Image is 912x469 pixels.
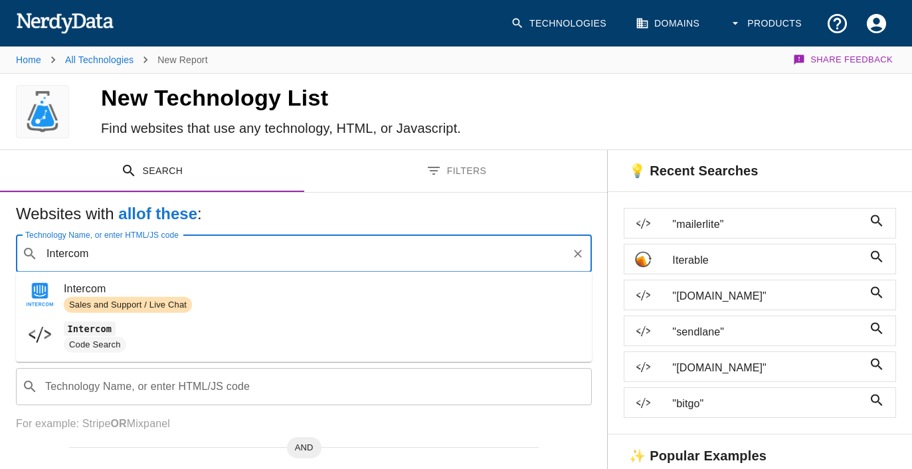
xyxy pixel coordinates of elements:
[791,47,896,73] button: Share Feedback
[64,299,192,312] span: Sales and Support / Live Chat
[628,4,710,43] a: Domains
[672,324,864,340] span: "sendlane"
[624,387,896,418] a: "bitgo"
[64,339,126,351] span: Code Search
[287,441,321,454] span: AND
[118,205,197,223] b: all of these
[608,150,769,191] h6: 💡 Recent Searches
[25,229,179,240] label: Technology Name, or enter HTML/JS code
[672,288,864,304] span: "[DOMAIN_NAME]"
[65,54,134,65] a: All Technologies
[857,4,896,43] button: Account Settings
[672,252,864,268] span: Iterable
[101,84,494,112] h4: New Technology List
[503,4,617,43] a: Technologies
[624,280,896,310] a: "[DOMAIN_NAME]"
[818,4,857,43] button: Support and Documentation
[672,217,864,233] span: "mailerlite"
[624,316,896,346] a: "sendlane"
[16,9,114,36] img: NerdyData.com
[64,322,116,335] code: Intercom
[101,118,494,139] h6: Find websites that use any technology, HTML, or Javascript.
[304,150,608,192] button: Filters
[569,244,587,263] button: Clear
[64,281,581,297] span: Intercom
[624,351,896,382] a: "[DOMAIN_NAME]"
[16,203,592,225] h5: Websites with :
[672,360,864,376] span: "[DOMAIN_NAME]"
[110,418,126,429] b: OR
[157,53,207,66] p: New Report
[721,4,812,43] button: Products
[624,244,896,274] a: Iterable
[672,396,864,412] span: "bitgo"
[624,208,896,238] a: "mailerlite"
[16,416,592,432] p: For example: Stripe Mixpanel
[22,85,63,138] img: logo
[16,47,208,73] nav: breadcrumb
[16,54,41,65] a: Home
